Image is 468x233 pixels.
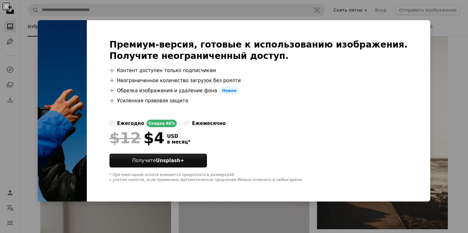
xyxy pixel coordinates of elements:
ya-tr-span: Получите [132,158,156,163]
ya-tr-span: Контент доступен только подписчикам [117,67,216,74]
img: premium_photo-1736803526387-df0841344bf0 [38,20,87,202]
ya-tr-span: Неограниченное количество загрузок без роялти [117,77,241,84]
ya-tr-span: Автоматическое продление. [181,178,238,182]
ya-tr-span: с учетом налогов, если применимо. [109,178,181,182]
div: $4 [109,130,164,146]
ya-tr-span: Новое [222,88,237,93]
input: ежегодноСкидка 66% [109,121,114,126]
ya-tr-span: Скидка 66% [148,121,175,126]
input: ежемесячно [184,121,189,126]
span: $12 [109,130,141,146]
ya-tr-span: ежегодно [117,121,144,126]
ya-tr-span: в месяц [167,139,188,145]
ya-tr-span: * При ежегодной оплате взимается предоплата в размере [109,173,227,177]
ya-tr-span: USD [167,134,178,139]
ya-tr-span: ежемесячно [192,121,226,126]
ya-tr-span: Unsplash+ [156,158,184,163]
ya-tr-span: Можно отменить в любое время. [237,178,303,182]
ya-tr-span: Усиленная правовая защита [117,97,188,105]
ya-tr-span: Получите неограниченный доступ. [109,51,289,61]
button: ПолучитеUnsplash+ [109,154,207,168]
ya-tr-span: Обрезка изображения и удаление фона [117,87,217,94]
ya-tr-span: $48 [227,173,234,177]
ya-tr-span: Премиум-версия, готовые к использованию изображения. [109,39,408,50]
